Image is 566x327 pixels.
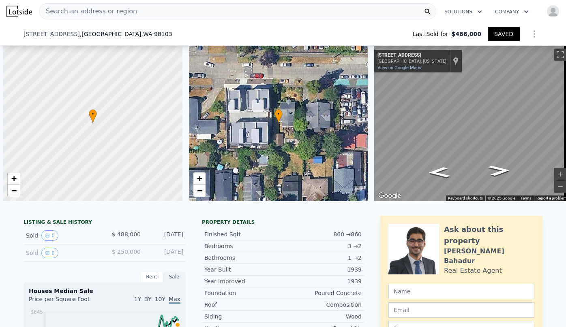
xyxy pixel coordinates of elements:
[283,277,362,285] div: 1939
[202,219,364,225] div: Property details
[24,30,80,38] span: [STREET_ADDRESS]
[41,248,58,258] button: View historical data
[388,302,534,318] input: Email
[377,52,446,59] div: [STREET_ADDRESS]
[163,272,186,282] div: Sale
[283,301,362,309] div: Composition
[11,173,17,183] span: +
[204,254,283,262] div: Bathrooms
[204,230,283,238] div: Finished Sqft
[193,185,206,197] a: Zoom out
[112,231,141,238] span: $ 488,000
[526,26,542,42] button: Show Options
[547,5,560,18] img: avatar
[26,230,98,241] div: Sold
[488,196,515,200] span: © 2025 Google
[438,4,489,19] button: Solutions
[283,254,362,262] div: 1 → 2
[197,173,202,183] span: +
[451,30,481,38] span: $488,000
[141,31,172,37] span: , WA 98103
[489,4,535,19] button: Company
[283,312,362,321] div: Wood
[488,27,520,41] button: SAVED
[6,6,32,17] img: Lotside
[89,110,97,118] span: •
[147,248,183,258] div: [DATE]
[134,296,141,302] span: 1Y
[197,185,202,195] span: −
[274,110,283,118] span: •
[140,272,163,282] div: Rent
[204,277,283,285] div: Year Improved
[444,266,502,276] div: Real Estate Agent
[479,163,520,178] path: Go West, N 92nd St
[41,230,58,241] button: View historical data
[283,289,362,297] div: Poured Concrete
[39,6,137,16] span: Search an address or region
[376,191,403,201] a: Open this area in Google Maps (opens a new window)
[376,191,403,201] img: Google
[26,248,98,258] div: Sold
[453,57,459,66] a: Show location on map
[388,284,534,299] input: Name
[29,295,105,308] div: Price per Square Foot
[24,219,186,227] div: LISTING & SALE HISTORY
[204,301,283,309] div: Roof
[204,265,283,274] div: Year Built
[89,109,97,123] div: •
[377,59,446,64] div: [GEOGRAPHIC_DATA], [US_STATE]
[448,195,483,201] button: Keyboard shortcuts
[444,246,534,266] div: [PERSON_NAME] Bahadur
[418,164,459,180] path: Go East, N 92nd St
[8,172,20,185] a: Zoom in
[147,230,183,241] div: [DATE]
[204,312,283,321] div: Siding
[444,224,534,246] div: Ask about this property
[520,196,532,200] a: Terms (opens in new tab)
[112,248,141,255] span: $ 250,000
[204,289,283,297] div: Foundation
[144,296,151,302] span: 3Y
[193,172,206,185] a: Zoom in
[29,287,180,295] div: Houses Median Sale
[283,242,362,250] div: 3 → 2
[30,309,43,315] tspan: $645
[169,296,180,304] span: Max
[274,109,283,123] div: •
[283,265,362,274] div: 1939
[283,230,362,238] div: 860 → 860
[204,242,283,250] div: Bedrooms
[11,185,17,195] span: −
[155,296,165,302] span: 10Y
[8,185,20,197] a: Zoom out
[377,65,421,70] a: View on Google Maps
[413,30,452,38] span: Last Sold for
[80,30,172,38] span: , [GEOGRAPHIC_DATA]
